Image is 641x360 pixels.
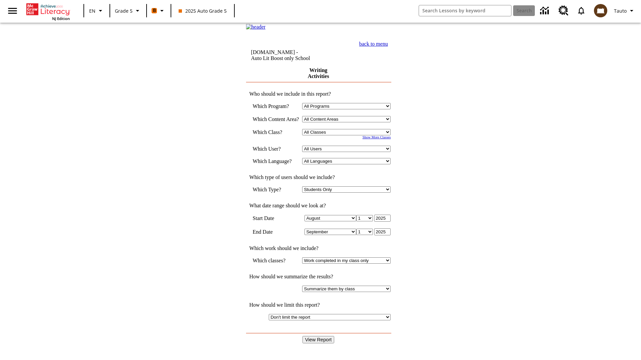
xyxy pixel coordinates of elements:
td: How should we limit this report? [246,302,391,308]
td: Start Date [253,215,299,222]
img: avatar image [594,4,607,17]
td: Which Program? [253,103,299,109]
button: Open side menu [3,1,22,21]
a: Notifications [573,2,590,19]
td: Which type of users should we include? [246,174,391,180]
button: Select a new avatar [590,2,611,19]
td: End Date [253,228,299,235]
td: Which Language? [253,158,299,164]
button: Profile/Settings [611,5,638,17]
input: View Report [302,336,335,343]
a: Writing Activities [308,67,329,79]
td: Which classes? [253,257,299,264]
td: What date range should we look at? [246,203,391,209]
td: [DOMAIN_NAME] - [251,49,336,61]
a: back to menu [359,41,388,47]
span: Tauto [614,7,627,14]
span: B [153,6,156,15]
span: 2025 Auto Grade 5 [179,7,227,14]
nobr: Auto Lit Boost only School [251,55,310,61]
nobr: Which Content Area? [253,116,299,122]
div: Home [26,2,70,21]
a: Resource Center, Will open in new tab [555,2,573,20]
span: EN [89,7,95,14]
td: Which Class? [253,129,299,135]
input: search field [419,5,511,16]
td: Who should we include in this report? [246,91,391,97]
button: Language: EN, Select a language [86,5,108,17]
button: Grade: Grade 5, Select a grade [112,5,144,17]
a: Data Center [536,2,555,20]
td: Which User? [253,146,299,152]
td: How should we summarize the results? [246,274,391,280]
td: Which work should we include? [246,245,391,251]
span: NJ Edition [52,16,70,21]
span: Grade 5 [115,7,133,14]
a: Show More Classes [363,135,391,139]
td: Which Type? [253,186,299,193]
button: Boost Class color is orange. Change class color [149,5,169,17]
img: header [246,24,266,30]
